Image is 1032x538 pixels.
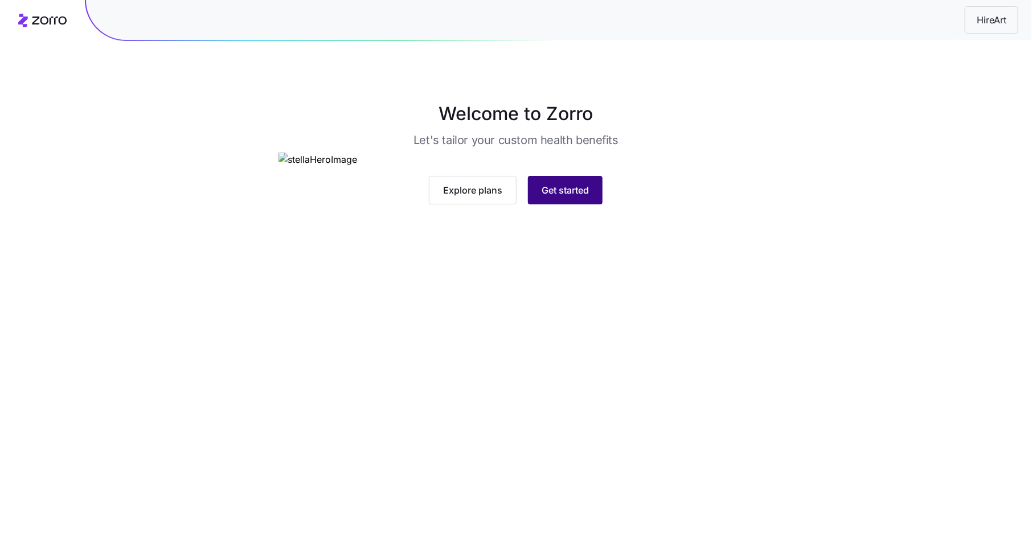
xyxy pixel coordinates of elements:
[528,176,603,204] button: Get started
[968,13,1015,27] span: HireArt
[279,153,753,167] img: stellaHeroImage
[443,183,502,197] span: Explore plans
[413,132,619,148] h3: Let's tailor your custom health benefits
[542,183,589,197] span: Get started
[429,176,517,204] button: Explore plans
[234,100,798,128] h1: Welcome to Zorro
